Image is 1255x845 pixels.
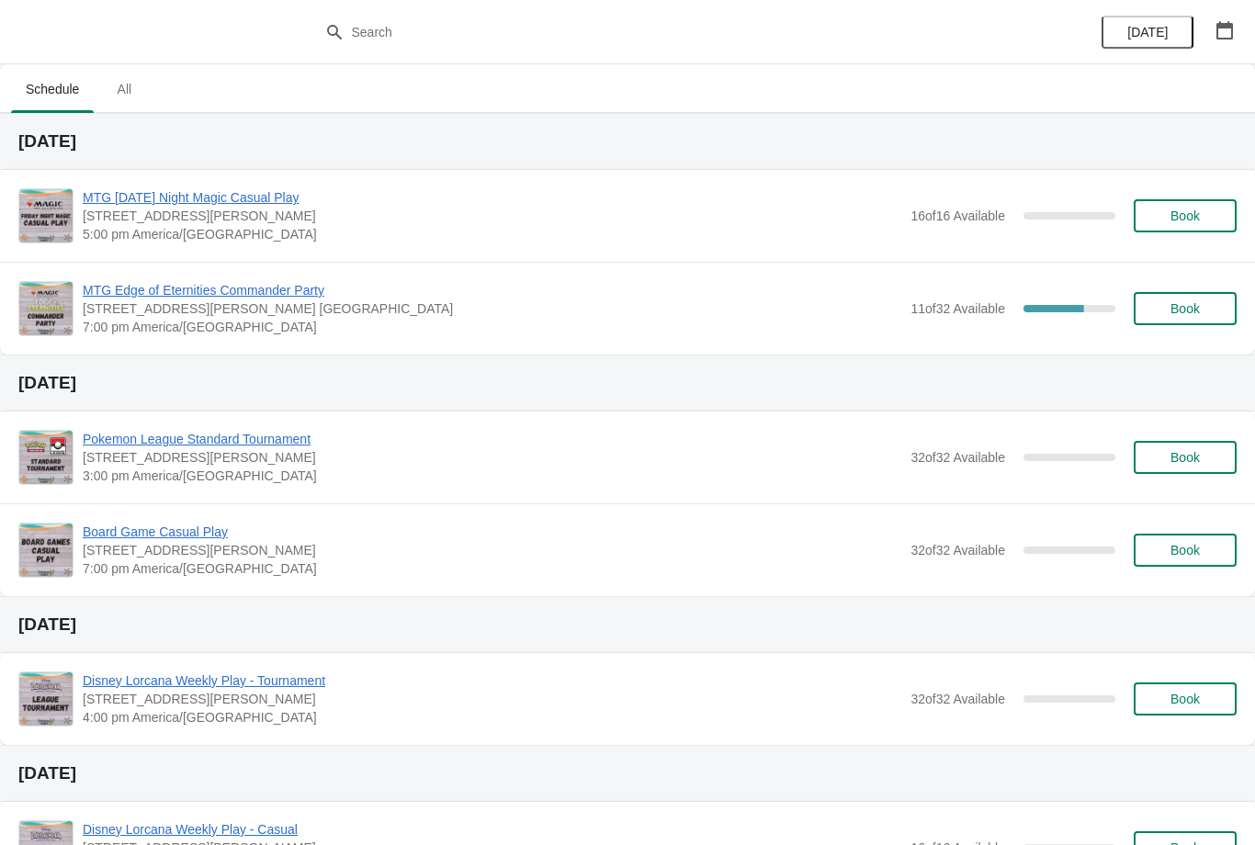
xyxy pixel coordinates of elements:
[83,671,901,690] span: Disney Lorcana Weekly Play - Tournament
[19,189,73,242] img: MTG Friday Night Magic Casual Play | 2040 Louetta Rd Ste I Spring, TX 77388 | 5:00 pm America/Chi...
[1170,543,1200,558] span: Book
[910,543,1005,558] span: 32 of 32 Available
[83,541,901,559] span: [STREET_ADDRESS][PERSON_NAME]
[1170,450,1200,465] span: Book
[1170,692,1200,706] span: Book
[83,523,901,541] span: Board Game Casual Play
[83,299,901,318] span: [STREET_ADDRESS][PERSON_NAME] [GEOGRAPHIC_DATA]
[19,524,73,577] img: Board Game Casual Play | 2040 Louetta Rd Ste I Spring, TX 77388 | 7:00 pm America/Chicago
[83,225,901,243] span: 5:00 pm America/[GEOGRAPHIC_DATA]
[83,708,901,727] span: 4:00 pm America/[GEOGRAPHIC_DATA]
[83,207,901,225] span: [STREET_ADDRESS][PERSON_NAME]
[910,450,1005,465] span: 32 of 32 Available
[19,672,73,726] img: Disney Lorcana Weekly Play - Tournament | 2040 Louetta Rd Ste I Spring, TX 77388 | 4:00 pm Americ...
[83,430,901,448] span: Pokemon League Standard Tournament
[1134,292,1237,325] button: Book
[83,318,901,336] span: 7:00 pm America/[GEOGRAPHIC_DATA]
[19,431,73,484] img: Pokemon League Standard Tournament | 2040 Louetta Rd Ste I Spring, TX 77388 | 3:00 pm America/Chi...
[83,467,901,485] span: 3:00 pm America/[GEOGRAPHIC_DATA]
[910,301,1005,316] span: 11 of 32 Available
[18,374,1237,392] h2: [DATE]
[1102,16,1193,49] button: [DATE]
[83,448,901,467] span: [STREET_ADDRESS][PERSON_NAME]
[351,16,942,49] input: Search
[1134,199,1237,232] button: Book
[910,692,1005,706] span: 32 of 32 Available
[19,282,73,335] img: MTG Edge of Eternities Commander Party | 2040 Louetta Rd. Suite I Spring, TX 77388 | 7:00 pm Amer...
[83,559,901,578] span: 7:00 pm America/[GEOGRAPHIC_DATA]
[1134,441,1237,474] button: Book
[18,615,1237,634] h2: [DATE]
[1170,208,1200,223] span: Book
[18,132,1237,151] h2: [DATE]
[11,73,94,106] span: Schedule
[18,764,1237,783] h2: [DATE]
[1170,301,1200,316] span: Book
[910,208,1005,223] span: 16 of 16 Available
[83,820,901,839] span: Disney Lorcana Weekly Play - Casual
[83,690,901,708] span: [STREET_ADDRESS][PERSON_NAME]
[1134,534,1237,567] button: Book
[83,188,901,207] span: MTG [DATE] Night Magic Casual Play
[1127,25,1168,39] span: [DATE]
[101,73,147,106] span: All
[83,281,901,299] span: MTG Edge of Eternities Commander Party
[1134,682,1237,715] button: Book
